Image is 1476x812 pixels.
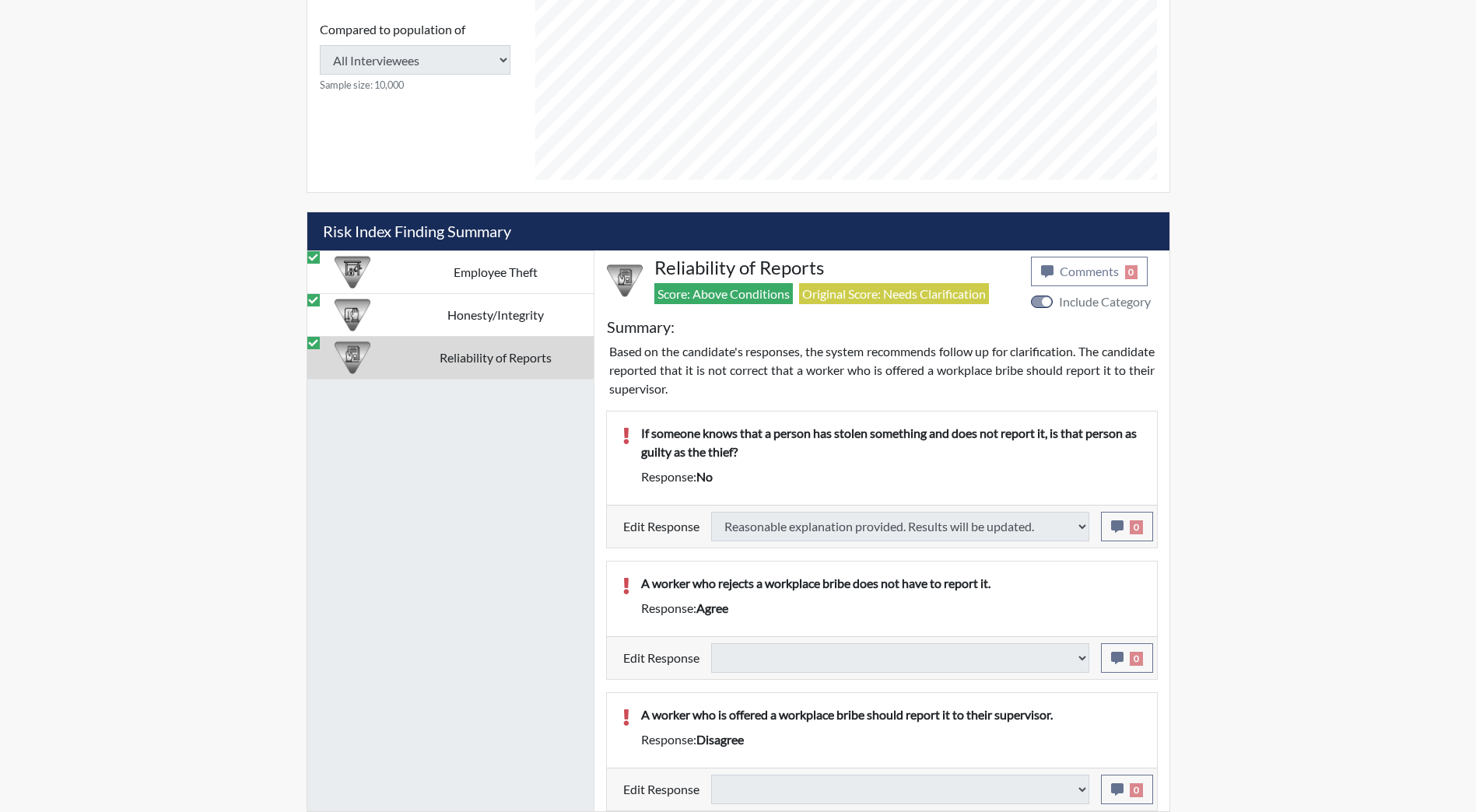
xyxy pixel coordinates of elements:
div: Consistency Score comparison among population [320,20,510,93]
p: A worker who rejects a workplace bribe does not have to report it. [641,574,1141,593]
img: CATEGORY%20ICON-20.4a32fe39.png [607,263,643,299]
img: CATEGORY%20ICON-07.58b65e52.png [335,254,370,290]
img: CATEGORY%20ICON-20.4a32fe39.png [335,340,370,376]
button: Comments0 [1031,257,1148,286]
span: Comments [1060,264,1119,278]
h5: Risk Index Finding Summary [307,212,1169,250]
div: Update the test taker's response, the change might impact the score [699,643,1101,673]
span: no [696,469,713,484]
span: agree [696,600,728,615]
label: Edit Response [623,643,699,673]
p: A worker who is offered a workplace bribe should report it to their supervisor. [641,705,1141,724]
p: If someone knows that a person has stolen something and does not report it, is that person as gui... [641,424,1141,461]
label: Edit Response [623,512,699,541]
span: 0 [1130,652,1143,666]
h5: Summary: [607,317,675,336]
button: 0 [1101,775,1153,804]
div: Response: [629,730,1153,749]
small: Sample size: 10,000 [320,78,510,93]
span: Original Score: Needs Clarification [799,283,989,304]
button: 0 [1101,643,1153,673]
img: CATEGORY%20ICON-11.a5f294f4.png [335,297,370,333]
span: Score: Above Conditions [654,283,793,304]
label: Compared to population of [320,20,465,39]
span: 0 [1130,520,1143,534]
td: Reliability of Reports [398,336,594,379]
span: 0 [1130,783,1143,797]
span: disagree [696,732,744,747]
td: Honesty/Integrity [398,293,594,336]
div: Response: [629,599,1153,618]
td: Employee Theft [398,250,594,293]
div: Update the test taker's response, the change might impact the score [699,775,1101,804]
span: 0 [1125,265,1138,279]
h4: Reliability of Reports [654,257,1019,279]
button: 0 [1101,512,1153,541]
div: Response: [629,467,1153,486]
p: Based on the candidate's responses, the system recommends follow up for clarification. The candid... [609,342,1155,398]
label: Edit Response [623,775,699,804]
label: Include Category [1059,292,1151,311]
div: Update the test taker's response, the change might impact the score [699,512,1101,541]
